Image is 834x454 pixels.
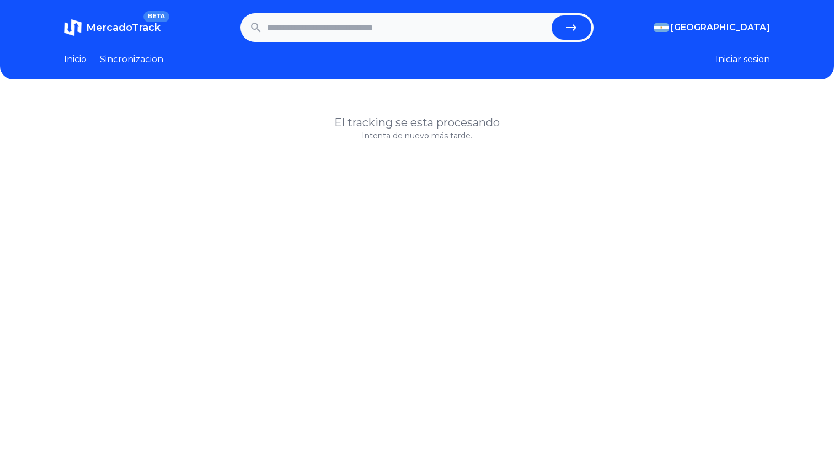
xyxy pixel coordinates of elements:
img: MercadoTrack [64,19,82,36]
a: Inicio [64,53,87,66]
p: Intenta de nuevo más tarde. [64,130,770,141]
a: Sincronizacion [100,53,163,66]
span: [GEOGRAPHIC_DATA] [671,21,770,34]
a: MercadoTrackBETA [64,19,161,36]
span: BETA [143,11,169,22]
img: Argentina [654,23,669,32]
h1: El tracking se esta procesando [64,115,770,130]
button: Iniciar sesion [715,53,770,66]
span: MercadoTrack [86,22,161,34]
button: [GEOGRAPHIC_DATA] [654,21,770,34]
